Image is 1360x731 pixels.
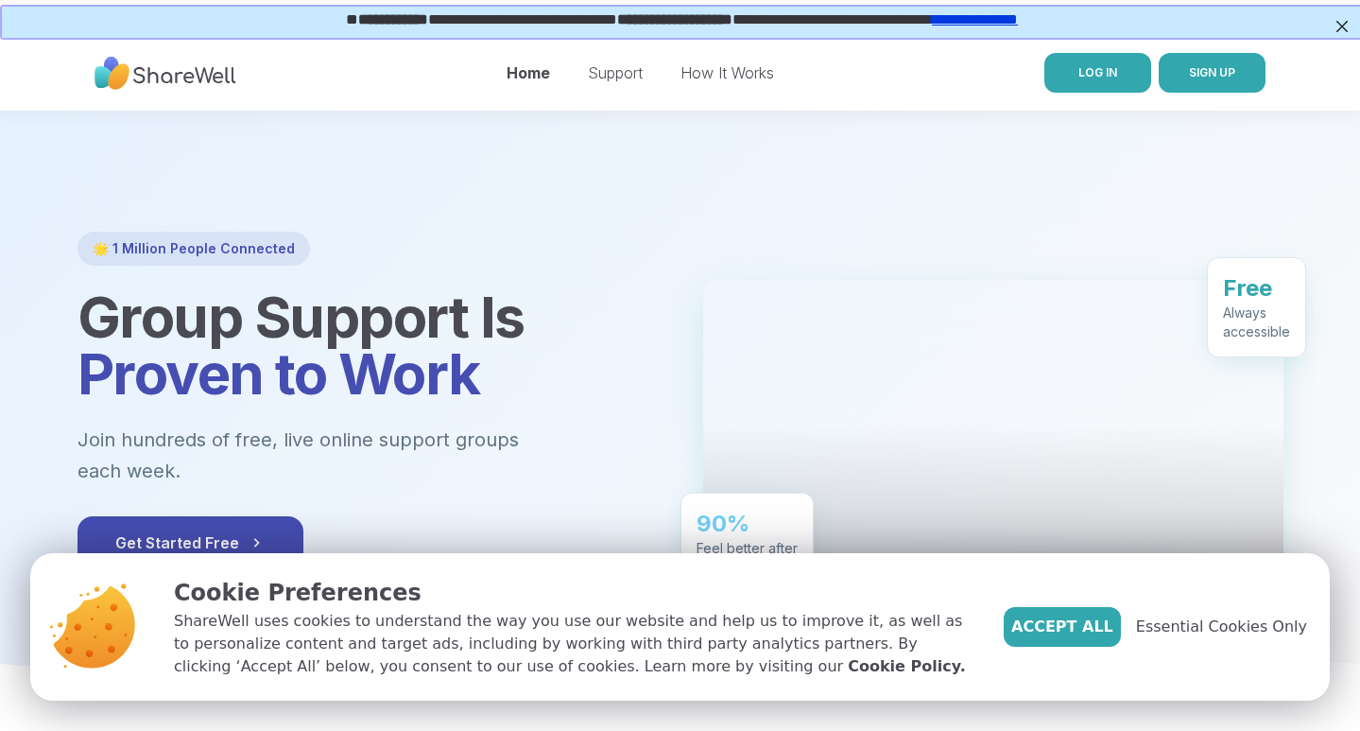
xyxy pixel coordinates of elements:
a: Support [588,63,643,82]
span: Get Started Free [115,531,266,554]
p: Join hundreds of free, live online support groups each week. [77,425,622,486]
div: Always accessible [1223,304,1290,341]
a: How It Works [680,63,774,82]
button: Accept All [1004,607,1121,647]
img: ShareWell Nav Logo [95,47,236,99]
div: 90% [697,509,798,539]
div: Free [1223,273,1290,304]
a: Home [507,63,550,82]
span: LOG IN [1078,65,1117,79]
div: Feel better after just one group [697,539,798,577]
a: LOG IN [1044,53,1151,93]
span: Essential Cookies Only [1136,616,1307,638]
span: SIGN UP [1189,65,1235,79]
p: ShareWell uses cookies to understand the way you use our website and help us to improve it, as we... [174,610,973,678]
span: Accept All [1011,616,1113,638]
p: Cookie Preferences [174,576,973,610]
button: SIGN UP [1159,53,1265,93]
h1: Group Support Is [77,288,658,402]
div: 🌟 1 Million People Connected [77,232,310,266]
button: Get Started Free [77,516,303,569]
a: Cookie Policy. [848,655,965,678]
span: Proven to Work [77,339,480,408]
